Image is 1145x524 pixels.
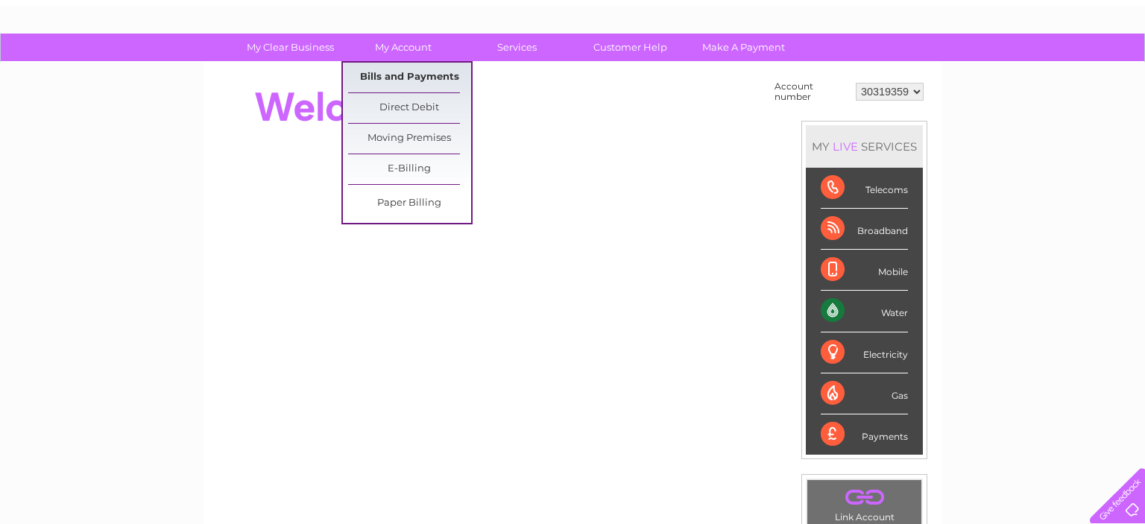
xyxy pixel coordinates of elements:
[920,63,953,75] a: Energy
[821,332,908,373] div: Electricity
[348,154,471,184] a: E-Billing
[821,291,908,332] div: Water
[342,34,465,61] a: My Account
[771,78,852,106] td: Account number
[821,209,908,250] div: Broadband
[569,34,692,61] a: Customer Help
[229,34,352,61] a: My Clear Business
[821,373,908,414] div: Gas
[348,189,471,218] a: Paper Billing
[821,250,908,291] div: Mobile
[348,63,471,92] a: Bills and Payments
[40,39,116,84] img: logo.png
[1015,63,1037,75] a: Blog
[221,8,926,72] div: Clear Business is a trading name of Verastar Limited (registered in [GEOGRAPHIC_DATA] No. 3667643...
[1096,63,1131,75] a: Log out
[348,124,471,154] a: Moving Premises
[962,63,1006,75] a: Telecoms
[348,93,471,123] a: Direct Debit
[821,414,908,455] div: Payments
[1046,63,1082,75] a: Contact
[883,63,911,75] a: Water
[830,139,861,154] div: LIVE
[806,125,923,168] div: MY SERVICES
[811,484,918,510] a: .
[455,34,578,61] a: Services
[682,34,805,61] a: Make A Payment
[864,7,967,26] a: 0333 014 3131
[821,168,908,209] div: Telecoms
